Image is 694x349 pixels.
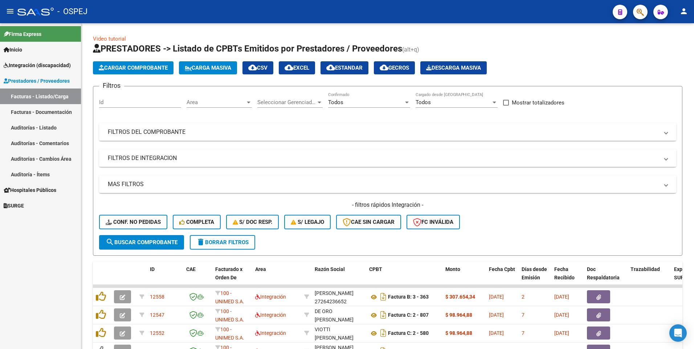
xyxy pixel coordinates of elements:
[285,63,293,72] mat-icon: cloud_download
[255,330,286,336] span: Integración
[554,294,569,300] span: [DATE]
[379,291,388,303] i: Descargar documento
[255,266,266,272] span: Area
[315,325,363,341] div: 27364925099
[99,65,168,71] span: Cargar Comprobante
[380,63,388,72] mat-icon: cloud_download
[584,262,628,293] datatable-header-cell: Doc Respaldatoria
[196,239,249,246] span: Borrar Filtros
[420,61,487,74] button: Descarga Masiva
[326,63,335,72] mat-icon: cloud_download
[147,262,183,293] datatable-header-cell: ID
[312,262,366,293] datatable-header-cell: Razón Social
[257,99,316,106] span: Seleccionar Gerenciador
[366,262,442,293] datatable-header-cell: CPBT
[630,266,660,272] span: Trazabilidad
[106,238,114,246] mat-icon: search
[6,7,15,16] mat-icon: menu
[106,219,161,225] span: Conf. no pedidas
[413,219,453,225] span: FC Inválida
[522,330,524,336] span: 7
[379,309,388,321] i: Descargar documento
[426,65,481,71] span: Descarga Masiva
[4,61,71,69] span: Integración (discapacidad)
[315,266,345,272] span: Razón Social
[183,262,212,293] datatable-header-cell: CAE
[215,327,244,341] span: 100 - UNIMED S.A.
[519,262,551,293] datatable-header-cell: Días desde Emisión
[522,266,547,280] span: Días desde Emisión
[150,312,164,318] span: 12547
[551,262,584,293] datatable-header-cell: Fecha Recibido
[215,290,244,304] span: 100 - UNIMED S.A.
[486,262,519,293] datatable-header-cell: Fecha Cpbt
[420,61,487,74] app-download-masive: Descarga masiva de comprobantes (adjuntos)
[489,294,504,300] span: [DATE]
[315,289,363,304] div: 27264236652
[388,312,429,318] strong: Factura C: 2 - 807
[99,81,124,91] h3: Filtros
[315,307,363,324] div: DE ORO [PERSON_NAME]
[669,324,687,342] div: Open Intercom Messenger
[512,98,564,107] span: Mostrar totalizadores
[150,330,164,336] span: 12552
[248,65,268,71] span: CSV
[93,36,126,42] a: Video tutorial
[445,294,475,300] strong: $ 307.654,34
[326,65,363,71] span: Estandar
[150,266,155,272] span: ID
[388,330,429,336] strong: Factura C: 2 - 580
[99,235,184,250] button: Buscar Comprobante
[233,219,273,225] span: S/ Doc Resp.
[285,65,309,71] span: EXCEL
[215,308,244,323] span: 100 - UNIMED S.A.
[99,215,167,229] button: Conf. no pedidas
[587,266,620,280] span: Doc Respaldatoria
[215,266,242,280] span: Facturado x Orden De
[226,215,279,229] button: S/ Doc Resp.
[315,307,363,323] div: 27310556659
[445,266,460,272] span: Monto
[93,61,173,74] button: Cargar Comprobante
[185,65,231,71] span: Carga Masiva
[489,266,515,272] span: Fecha Cpbt
[279,61,315,74] button: EXCEL
[321,61,368,74] button: Estandar
[173,215,221,229] button: Completa
[407,215,460,229] button: FC Inválida
[416,99,431,106] span: Todos
[554,312,569,318] span: [DATE]
[554,330,569,336] span: [DATE]
[315,289,354,297] div: [PERSON_NAME]
[489,330,504,336] span: [DATE]
[99,149,676,167] mat-expansion-panel-header: FILTROS DE INTEGRACION
[108,180,659,188] mat-panel-title: MAS FILTROS
[554,266,575,280] span: Fecha Recibido
[343,219,395,225] span: CAE SIN CARGAR
[99,123,676,141] mat-expansion-panel-header: FILTROS DEL COMPROBANTE
[4,30,41,38] span: Firma Express
[442,262,486,293] datatable-header-cell: Monto
[522,294,524,300] span: 2
[402,46,419,53] span: (alt+q)
[4,186,56,194] span: Hospitales Públicos
[179,61,237,74] button: Carga Masiva
[179,219,214,225] span: Completa
[388,294,429,300] strong: Factura B: 3 - 363
[291,219,324,225] span: S/ legajo
[328,99,343,106] span: Todos
[186,266,196,272] span: CAE
[379,327,388,339] i: Descargar documento
[255,294,286,300] span: Integración
[57,4,87,20] span: - OSPEJ
[93,44,402,54] span: PRESTADORES -> Listado de CPBTs Emitidos por Prestadores / Proveedores
[196,238,205,246] mat-icon: delete
[99,176,676,193] mat-expansion-panel-header: MAS FILTROS
[489,312,504,318] span: [DATE]
[374,61,415,74] button: Gecros
[108,154,659,162] mat-panel-title: FILTROS DE INTEGRACION
[108,128,659,136] mat-panel-title: FILTROS DEL COMPROBANTE
[445,312,472,318] strong: $ 98.964,88
[187,99,245,106] span: Area
[380,65,409,71] span: Gecros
